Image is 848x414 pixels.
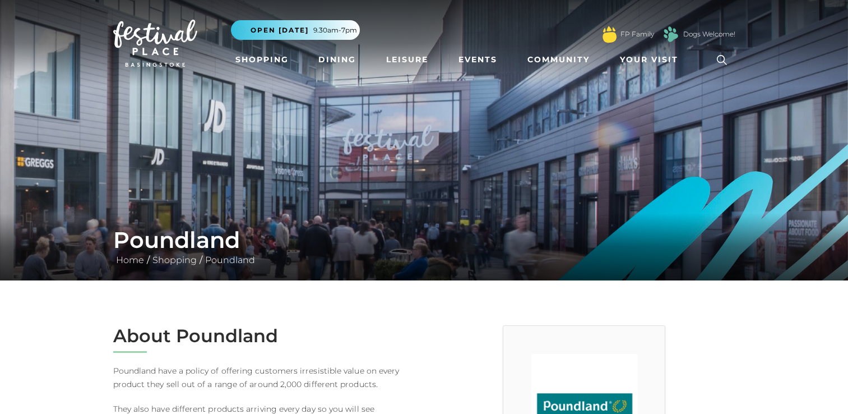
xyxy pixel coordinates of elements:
[382,49,433,70] a: Leisure
[454,49,502,70] a: Events
[615,49,688,70] a: Your Visit
[313,25,357,35] span: 9.30am-7pm
[113,325,416,347] h2: About Poundland
[314,49,360,70] a: Dining
[523,49,594,70] a: Community
[683,29,735,39] a: Dogs Welcome!
[620,29,654,39] a: FP Family
[231,49,293,70] a: Shopping
[113,20,197,67] img: Festival Place Logo
[251,25,309,35] span: Open [DATE]
[113,227,735,254] h1: Poundland
[620,54,678,66] span: Your Visit
[113,364,416,391] p: Poundland have a policy of offering customers irresistible value on every product they sell out o...
[105,227,744,267] div: / /
[150,255,200,265] a: Shopping
[231,20,360,40] button: Open [DATE] 9.30am-7pm
[202,255,258,265] a: Poundland
[113,255,147,265] a: Home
